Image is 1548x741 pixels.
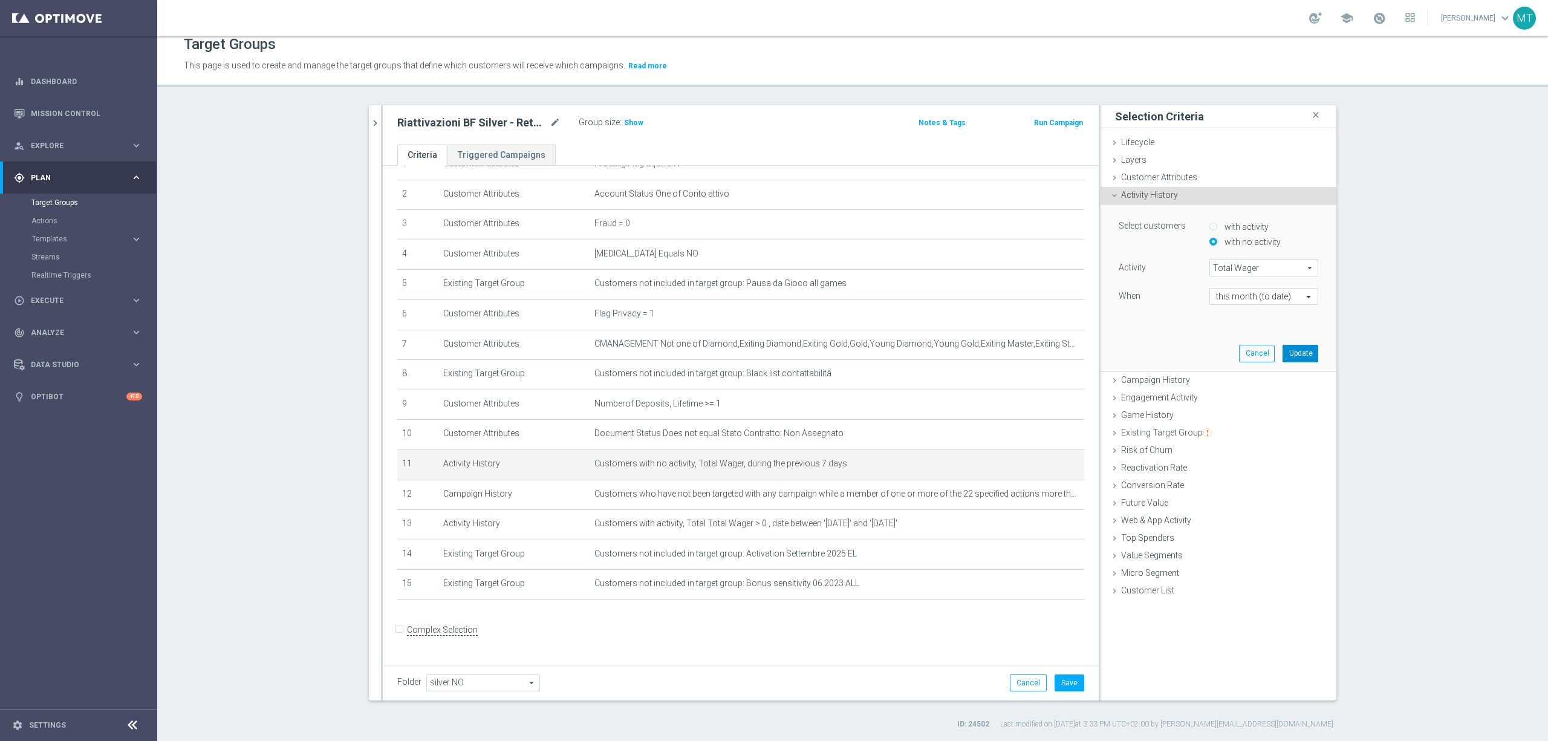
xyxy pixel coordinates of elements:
div: Analyze [14,327,131,338]
span: Customers not included in target group: Bonus sensitivity 06.2023 ALL [594,578,859,589]
td: Customer Attributes [438,180,590,210]
button: track_changes Analyze keyboard_arrow_right [13,328,143,338]
span: [MEDICAL_DATA] Equals NO [594,249,698,259]
td: 3 [397,210,438,240]
i: keyboard_arrow_right [131,295,142,306]
span: Activity History [1121,190,1178,200]
button: Save [1055,674,1084,691]
div: Dashboard [14,65,142,97]
i: settings [12,720,23,731]
button: Templates keyboard_arrow_right [31,234,143,244]
td: 7 [397,330,438,360]
span: Numberof Deposits, Lifetime >= 1 [594,399,721,409]
span: Plan [31,174,131,181]
label: Last modified on [DATE] at 3:33 PM UTC+02:00 by [PERSON_NAME][EMAIL_ADDRESS][DOMAIN_NAME] [1000,719,1333,730]
h1: Target Groups [184,36,276,53]
div: Execute [14,295,131,306]
td: Customer Attributes [438,210,590,240]
td: 2 [397,180,438,210]
span: Customer Attributes [1121,172,1197,182]
i: mode_edit [550,116,561,130]
div: +10 [126,393,142,400]
span: Customers who have not been targeted with any campaign while a member of one or more of the 22 sp... [594,489,1079,499]
span: Explore [31,142,131,149]
span: Document Status Does not equal Stato Contratto: Non Assegnato [594,428,844,439]
span: Customer List [1121,586,1174,595]
span: Micro Segment [1121,568,1179,578]
a: Actions [31,216,126,226]
span: Value Segments [1121,550,1183,560]
div: Data Studio keyboard_arrow_right [13,360,143,370]
a: Optibot [31,380,126,413]
i: lightbulb [14,391,25,402]
i: person_search [14,140,25,151]
div: Plan [14,172,131,183]
div: Explore [14,140,131,151]
td: 11 [397,449,438,480]
div: Mission Control [14,97,142,129]
i: play_circle_outline [14,295,25,306]
span: Future Value [1121,498,1168,508]
span: Lifecycle [1121,137,1154,147]
td: 9 [397,390,438,420]
span: Customers with activity, Total Total Wager > 0 , date between '[DATE]' and '[DATE]' [594,518,897,529]
label: Folder [397,677,421,687]
div: Mission Control [13,109,143,119]
button: chevron_right [369,105,381,141]
span: Game History [1121,410,1174,420]
td: Customer Attributes [438,420,590,450]
td: 5 [397,270,438,300]
span: Top Spenders [1121,533,1174,543]
span: Flag Privacy = 1 [594,308,654,319]
button: lightbulb Optibot +10 [13,392,143,402]
a: Dashboard [31,65,142,97]
button: Cancel [1010,674,1047,691]
span: Analyze [31,329,131,336]
a: Triggered Campaigns [447,145,556,166]
button: person_search Explore keyboard_arrow_right [13,141,143,151]
span: Account Status One of Conto attivo [594,189,729,199]
div: Realtime Triggers [31,266,156,284]
span: Customers not included in target group: Black list contattabilità [594,368,831,379]
span: Existing Target Group [1121,428,1212,437]
span: school [1340,11,1353,25]
td: Customer Attributes [438,330,590,360]
label: with no activity [1221,237,1281,247]
i: keyboard_arrow_right [131,359,142,370]
button: Update [1283,345,1318,362]
i: keyboard_arrow_right [131,233,142,245]
a: [PERSON_NAME]keyboard_arrow_down [1440,9,1513,27]
div: Actions [31,212,156,230]
td: 10 [397,420,438,450]
td: Existing Target Group [438,270,590,300]
span: Customers not included in target group: Pausa da Gioco all games [594,278,847,289]
span: Campaign History [1121,375,1190,385]
span: Customers with no activity, Total Wager, during the previous 7 days [594,459,847,469]
a: Streams [31,252,126,262]
i: keyboard_arrow_right [131,172,142,183]
td: Customer Attributes [438,299,590,330]
span: Risk of Churn [1121,445,1172,455]
button: equalizer Dashboard [13,77,143,87]
a: Settings [29,722,66,729]
label: Activity [1119,262,1146,273]
span: Execute [31,297,131,304]
td: 6 [397,299,438,330]
a: Realtime Triggers [31,270,126,280]
td: 15 [397,570,438,600]
div: Optibot [14,380,142,413]
div: Target Groups [31,194,156,212]
span: Templates [32,235,119,243]
i: close [1310,107,1322,123]
td: Customer Attributes [438,390,590,420]
td: 4 [397,240,438,270]
label: Group size [579,117,620,128]
h3: Selection Criteria [1115,109,1204,123]
button: Run Campaign [1033,116,1084,129]
i: keyboard_arrow_right [131,327,142,338]
span: Layers [1121,155,1146,165]
td: Campaign History [438,480,590,510]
